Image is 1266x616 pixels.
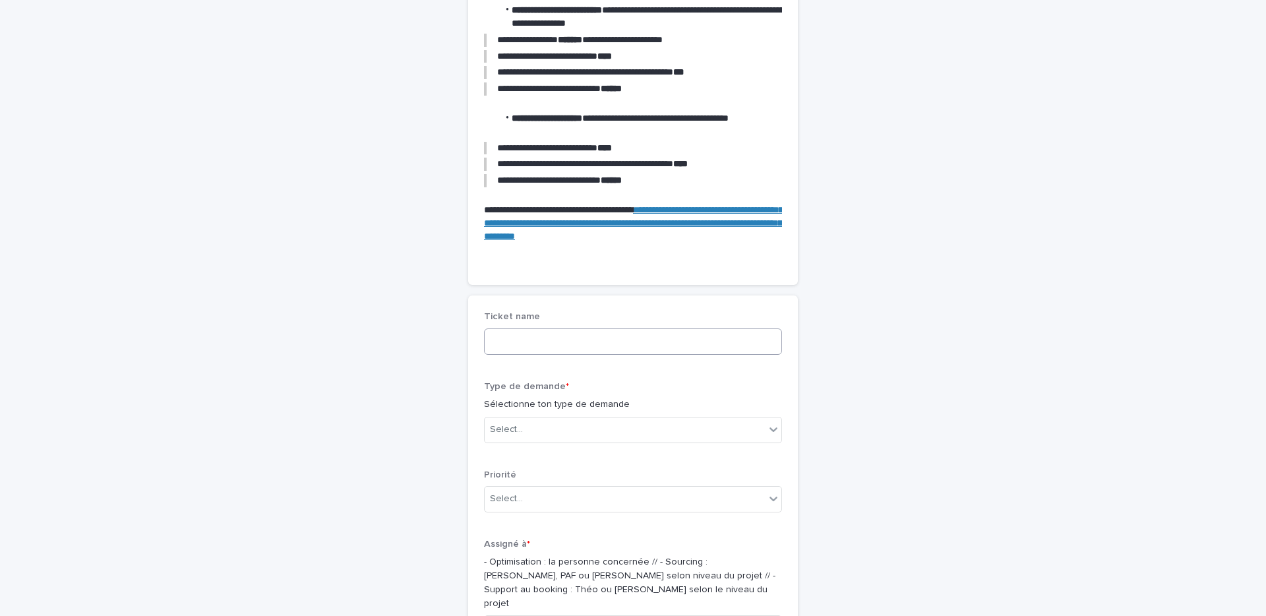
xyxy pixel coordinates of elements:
span: Assigné à [484,539,530,549]
p: Sélectionne ton type de demande [484,398,782,412]
div: Select... [490,492,523,506]
span: Ticket name [484,312,540,321]
p: - Optimisation : la personne concernée // - Sourcing : [PERSON_NAME], PAF ou [PERSON_NAME] selon ... [484,555,782,610]
div: Select... [490,423,523,437]
span: Priorité [484,470,516,479]
span: Type de demande [484,382,569,391]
